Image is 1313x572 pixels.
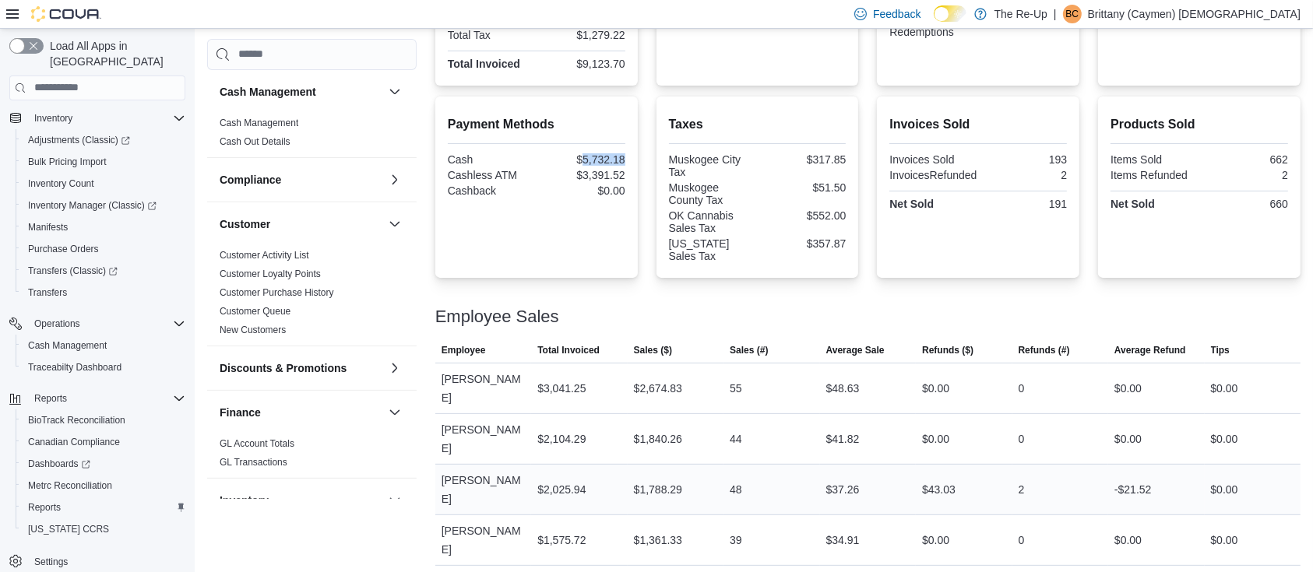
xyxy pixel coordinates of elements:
p: | [1054,5,1057,23]
div: 660 [1202,198,1288,210]
a: Cash Management [220,118,298,128]
a: New Customers [220,325,286,335]
h3: Inventory [220,493,269,508]
h3: Cash Management [220,84,316,100]
h2: Payment Methods [448,115,625,134]
div: 0 [1019,379,1025,398]
span: Purchase Orders [28,243,99,255]
div: $2,104.29 [537,430,586,448]
div: Invoices Sold [889,153,975,166]
span: Inventory Manager (Classic) [28,199,157,212]
span: Settings [28,551,185,570]
strong: Net Sold [889,198,934,210]
span: Canadian Compliance [22,433,185,451]
div: $5,732.18 [540,153,625,166]
button: Inventory [3,107,192,129]
a: Customer Purchase History [220,287,334,298]
button: Manifests [16,216,192,238]
div: $1,840.26 [634,430,682,448]
span: Adjustments (Classic) [28,134,130,146]
span: Operations [28,314,185,333]
span: Dashboards [28,458,90,470]
div: 193 [981,153,1067,166]
span: Reports [34,392,67,405]
div: InvoicesRefunded [889,169,977,181]
span: Operations [34,318,80,330]
div: [PERSON_NAME] [435,363,531,413]
div: Muskogee County Tax [669,181,755,206]
button: Inventory [220,493,382,508]
div: $1,279.22 [540,29,625,41]
span: Cash Out Details [220,135,290,148]
div: 55 [730,379,742,398]
div: $3,041.25 [537,379,586,398]
h3: Discounts & Promotions [220,360,347,376]
span: Reports [22,498,185,517]
div: $1,788.29 [634,480,682,499]
a: GL Account Totals [220,438,294,449]
div: $0.00 [1211,480,1238,499]
button: Customer [385,215,404,233]
a: Cash Management [22,336,113,355]
span: Transfers (Classic) [28,265,118,277]
div: $43.03 [922,480,956,499]
span: Dashboards [22,454,185,473]
button: Bulk Pricing Import [16,151,192,173]
button: Transfers [16,282,192,304]
button: Finance [385,403,404,422]
span: Customer Queue [220,305,290,318]
button: Compliance [220,172,382,188]
h3: Customer [220,216,270,232]
button: Operations [3,313,192,335]
div: Total Tax [448,29,533,41]
div: $552.00 [760,209,846,222]
a: Metrc Reconciliation [22,476,118,495]
div: $0.00 [922,430,949,448]
a: Inventory Count [22,174,100,193]
button: Discounts & Promotions [385,359,404,377]
div: $37.26 [826,480,860,499]
button: Canadian Compliance [16,431,192,453]
div: $0.00 [1211,531,1238,549]
div: $0.00 [922,379,949,398]
span: Transfers [22,283,185,302]
div: $2,674.83 [634,379,682,398]
a: Dashboards [16,453,192,475]
button: Reports [3,388,192,409]
div: 2 [1019,480,1025,499]
span: Transfers [28,286,67,299]
a: Customer Loyalty Points [220,268,321,279]
a: Transfers (Classic) [22,261,124,280]
span: Bulk Pricing Import [22,153,185,171]
span: Employee [442,344,486,356]
span: Inventory [34,112,72,125]
div: $51.50 [760,181,846,194]
div: -$21.52 [1114,480,1151,499]
strong: Net Sold [1111,198,1155,210]
div: $357.87 [760,237,846,250]
div: 191 [981,198,1067,210]
p: Brittany (Caymen) [DEMOGRAPHIC_DATA] [1088,5,1301,23]
a: Transfers [22,283,73,302]
button: Reports [28,389,73,408]
h2: Products Sold [1111,115,1288,134]
div: $0.00 [1114,379,1142,398]
button: Cash Management [220,84,382,100]
div: Items Refunded [1111,169,1196,181]
button: Finance [220,405,382,420]
span: Manifests [22,218,185,237]
span: Customer Purchase History [220,286,334,299]
div: [US_STATE] Sales Tax [669,237,755,262]
a: Adjustments (Classic) [16,129,192,151]
a: Traceabilty Dashboard [22,358,128,377]
a: Adjustments (Classic) [22,131,136,149]
div: $0.00 [1211,379,1238,398]
span: Sales (#) [730,344,768,356]
span: Total Invoiced [537,344,600,356]
span: BioTrack Reconciliation [22,411,185,430]
span: Metrc Reconciliation [28,479,112,492]
a: Manifests [22,218,74,237]
span: GL Transactions [220,456,287,468]
a: [US_STATE] CCRS [22,520,115,539]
